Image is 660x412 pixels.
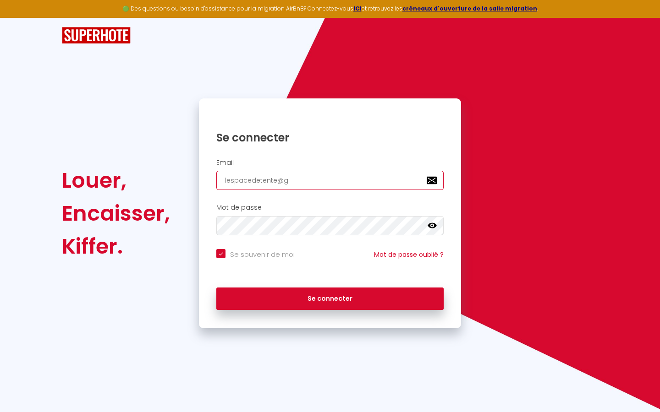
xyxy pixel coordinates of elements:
[62,197,170,230] div: Encaisser,
[216,287,444,310] button: Se connecter
[62,164,170,197] div: Louer,
[216,130,444,145] h1: Se connecter
[7,4,35,31] button: Ouvrir le widget de chat LiveChat
[216,204,444,211] h2: Mot de passe
[216,171,444,190] input: Ton Email
[62,27,131,44] img: SuperHote logo
[216,159,444,167] h2: Email
[353,5,362,12] a: ICI
[374,250,444,259] a: Mot de passe oublié ?
[402,5,537,12] a: créneaux d'ouverture de la salle migration
[62,230,170,263] div: Kiffer.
